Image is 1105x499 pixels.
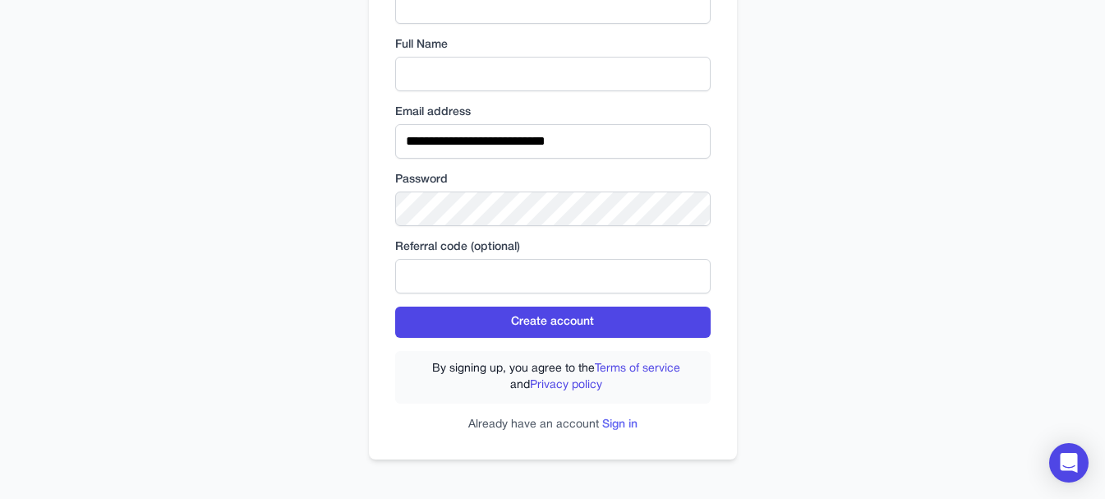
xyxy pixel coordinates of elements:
label: Email address [395,104,711,121]
a: Privacy policy [530,380,602,390]
a: Sign in [602,419,638,430]
label: Password [395,172,711,188]
label: By signing up, you agree to the and [412,361,701,394]
div: Open Intercom Messenger [1049,443,1089,483]
label: Referral code (optional) [395,239,711,256]
a: Terms of service [595,363,680,374]
button: Create account [395,307,711,338]
p: Already have an account [395,417,711,433]
label: Full Name [395,37,711,53]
